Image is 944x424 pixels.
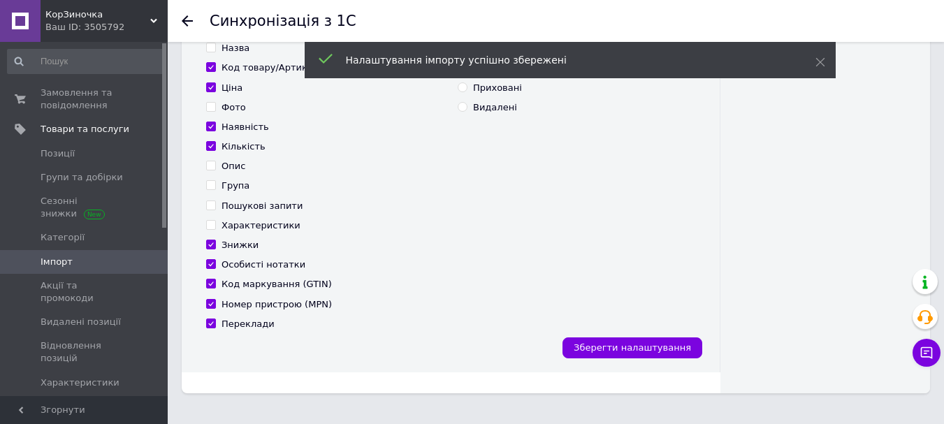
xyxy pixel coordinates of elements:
span: Групи та добірки [41,171,123,184]
div: Видалені [473,101,517,114]
input: Пошук [7,49,165,74]
div: Група [222,180,249,192]
span: Товари та послуги [41,123,129,136]
span: Позиції [41,147,75,160]
span: Відновлення позицій [41,339,129,365]
button: Зберегти налаштування [562,337,702,358]
span: Видалені позиції [41,316,121,328]
span: Акції та промокоди [41,279,129,305]
div: Характеристики [222,219,300,232]
div: Назва [222,42,249,54]
span: Характеристики [41,377,119,389]
span: КорЗиночка [45,8,150,21]
div: Опис [222,160,245,173]
div: Ціна [222,82,242,94]
span: Сезонні знижки [41,195,129,220]
div: Наявність [222,121,269,133]
div: Приховані [473,82,522,94]
h1: Синхронізація з 1С [210,13,356,29]
div: Ваш ID: 3505792 [45,21,168,34]
div: Переклади [222,318,275,330]
span: Імпорт [41,256,73,268]
span: Зберегти налаштування [574,342,691,353]
div: Номер пристрою (MPN) [222,298,332,311]
span: Категорії [41,231,85,244]
div: Налаштування імпорту успішно збережені [346,53,780,67]
div: Знижки [222,239,259,251]
div: Код маркування (GTIN) [222,278,332,291]
div: Фото [222,101,246,114]
div: Кількість [222,140,266,153]
div: Пошукові запити [222,200,303,212]
button: Чат з покупцем [913,339,941,367]
div: Повернутися назад [182,15,193,27]
span: Замовлення та повідомлення [41,87,129,112]
div: Особисті нотатки [222,258,305,271]
div: Код товару/Артикул [222,61,319,74]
